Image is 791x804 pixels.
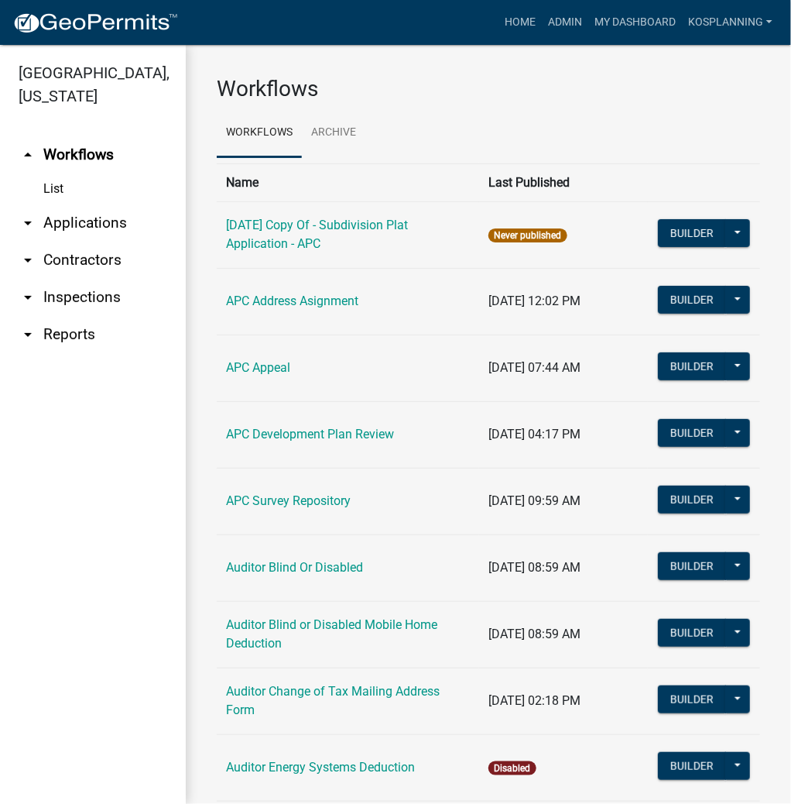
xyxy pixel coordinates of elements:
a: Workflows [217,108,302,158]
span: [DATE] 02:18 PM [488,693,580,708]
span: [DATE] 08:59 AM [488,560,580,575]
th: Name [217,163,479,201]
a: APC Address Asignment [226,294,358,308]
span: [DATE] 08:59 AM [488,627,580,641]
span: Never published [488,228,567,242]
a: Auditor Change of Tax Mailing Address Form [226,684,440,717]
th: Last Published [479,163,648,201]
span: Disabled [488,761,536,775]
a: Auditor Blind or Disabled Mobile Home Deduction [226,617,437,651]
button: Builder [658,219,726,247]
span: [DATE] 12:02 PM [488,294,580,308]
a: APC Survey Repository [226,493,351,508]
button: Builder [658,286,726,314]
a: Auditor Blind Or Disabled [226,560,363,575]
button: Builder [658,619,726,647]
a: APC Appeal [226,360,290,375]
a: APC Development Plan Review [226,427,394,442]
button: Builder [658,419,726,447]
a: Auditor Energy Systems Deduction [226,760,415,775]
i: arrow_drop_down [19,251,37,270]
i: arrow_drop_up [19,146,37,164]
button: Builder [658,552,726,580]
span: [DATE] 09:59 AM [488,493,580,508]
a: My Dashboard [588,8,682,37]
a: Admin [542,8,588,37]
i: arrow_drop_down [19,288,37,307]
button: Builder [658,685,726,713]
button: Builder [658,486,726,514]
button: Builder [658,752,726,780]
span: [DATE] 04:17 PM [488,427,580,442]
a: [DATE] Copy Of - Subdivision Plat Application - APC [226,218,408,251]
button: Builder [658,352,726,380]
a: Home [498,8,542,37]
i: arrow_drop_down [19,325,37,344]
span: [DATE] 07:44 AM [488,360,580,375]
i: arrow_drop_down [19,214,37,232]
a: kosplanning [682,8,779,37]
h3: Workflows [217,76,760,102]
a: Archive [302,108,365,158]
